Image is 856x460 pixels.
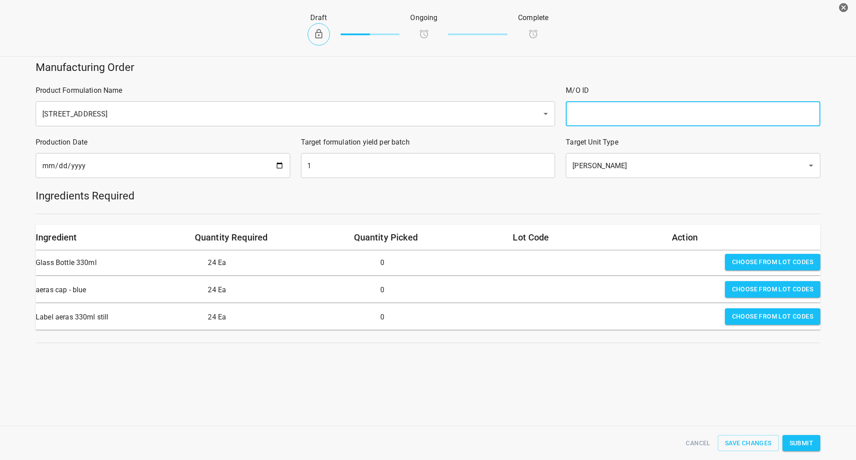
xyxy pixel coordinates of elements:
[36,281,201,299] p: aeras cap - blue
[725,438,772,449] span: Save Changes
[36,85,555,96] p: Product Formulation Name
[36,189,820,203] h5: Ingredients Required
[36,230,184,245] h6: Ingredient
[782,435,820,452] button: Submit
[380,254,545,272] p: 0
[732,284,813,295] span: Choose from lot codes
[36,254,201,272] p: Glass Bottle 330ml
[513,230,661,245] h6: Lot Code
[518,12,548,23] p: Complete
[805,159,817,172] button: Open
[380,281,545,299] p: 0
[566,85,820,96] p: M/O ID
[732,257,813,268] span: Choose from lot codes
[380,308,545,326] p: 0
[36,137,290,148] p: Production Date
[410,12,437,23] p: Ongoing
[682,435,714,452] button: Cancel
[36,308,201,326] p: Label aeras 330ml still
[725,308,820,325] button: Choose from lot codes
[686,438,710,449] span: Cancel
[308,12,330,23] p: Draft
[672,230,820,245] h6: Action
[208,281,373,299] p: 24 Ea
[725,254,820,270] button: Choose from lot codes
[301,137,556,148] p: Target formulation yield per batch
[36,60,820,75] h5: Manufacturing Order
[208,254,373,272] p: 24 Ea
[566,137,820,148] p: Target Unit Type
[725,281,820,298] button: Choose from lot codes
[208,308,373,326] p: 24 Ea
[718,435,779,452] button: Save Changes
[195,230,343,245] h6: Quantity Required
[354,230,502,245] h6: Quantity Picked
[539,108,552,120] button: Open
[732,311,813,322] span: Choose from lot codes
[790,438,813,449] span: Submit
